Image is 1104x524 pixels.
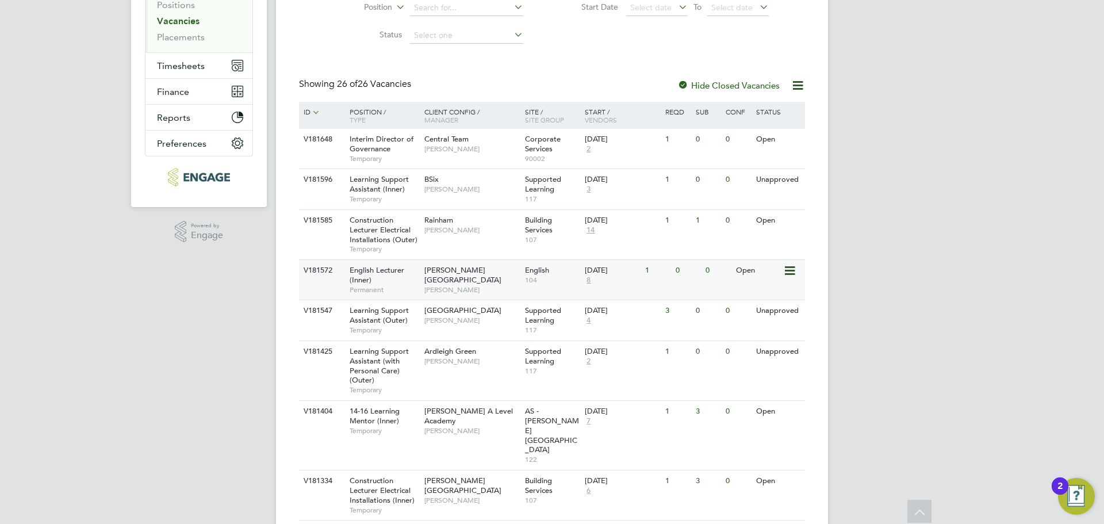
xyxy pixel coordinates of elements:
span: [PERSON_NAME] [424,225,519,235]
span: 26 of [337,78,358,90]
span: 7 [585,416,592,426]
div: Open [753,401,803,422]
span: Reports [157,112,190,123]
div: V181585 [301,210,341,231]
div: [DATE] [585,407,660,416]
span: Supported Learning [525,346,561,366]
span: Central Team [424,134,469,144]
span: Construction Lecturer Electrical Installations (Inner) [350,476,415,505]
div: 0 [723,401,753,422]
span: Construction Lecturer Electrical Installations (Outer) [350,215,417,244]
div: Position / [341,102,421,129]
div: V181547 [301,300,341,322]
span: Site Group [525,115,564,124]
div: V181572 [301,260,341,281]
div: Unapproved [753,300,803,322]
button: Open Resource Center, 2 new notifications [1058,478,1095,515]
div: Start / [582,102,662,129]
span: Supported Learning [525,174,561,194]
div: Reqd [662,102,692,121]
span: Temporary [350,326,419,335]
span: [PERSON_NAME][GEOGRAPHIC_DATA] [424,476,501,495]
span: [PERSON_NAME] [424,144,519,154]
span: 117 [525,326,580,335]
div: V181404 [301,401,341,422]
span: 14-16 Learning Mentor (Inner) [350,406,400,426]
span: [PERSON_NAME] [424,285,519,294]
span: AS - [PERSON_NAME][GEOGRAPHIC_DATA] [525,406,579,455]
span: Corporate Services [525,134,561,154]
span: Temporary [350,154,419,163]
div: [DATE] [585,306,660,316]
span: Manager [424,115,458,124]
div: 1 [693,210,723,231]
img: morganhunt-logo-retina.png [168,168,229,186]
span: English [525,265,549,275]
span: 4 [585,316,592,326]
span: BSix [424,174,439,184]
span: [PERSON_NAME] [424,185,519,194]
span: Powered by [191,221,223,231]
span: 6 [585,486,592,496]
span: Select date [711,2,753,13]
div: [DATE] [585,216,660,225]
button: Preferences [145,131,252,156]
div: Unapproved [753,169,803,190]
span: Temporary [350,426,419,435]
div: ID [301,102,341,123]
span: [PERSON_NAME] [424,357,519,366]
div: 1 [642,260,672,281]
span: Engage [191,231,223,240]
div: Open [753,210,803,231]
span: Temporary [350,244,419,254]
span: 107 [525,235,580,244]
span: [PERSON_NAME] [424,426,519,435]
span: 122 [525,455,580,464]
button: Reports [145,105,252,130]
div: 1 [662,169,692,190]
div: 3 [662,300,692,322]
span: English Lecturer (Inner) [350,265,404,285]
div: 1 [662,129,692,150]
span: [GEOGRAPHIC_DATA] [424,305,501,315]
span: Permanent [350,285,419,294]
a: Go to home page [145,168,253,186]
div: [DATE] [585,135,660,144]
span: Building Services [525,476,553,495]
div: [DATE] [585,476,660,486]
div: Open [753,471,803,492]
div: 1 [662,401,692,422]
a: Vacancies [157,16,200,26]
span: Interim Director of Governance [350,134,413,154]
div: 0 [723,129,753,150]
a: Powered byEngage [175,221,224,243]
span: 117 [525,194,580,204]
span: 2 [585,144,592,154]
label: Start Date [552,2,618,12]
div: 0 [723,341,753,362]
div: Conf [723,102,753,121]
span: [PERSON_NAME] [424,316,519,325]
div: 0 [703,260,733,281]
div: 0 [693,169,723,190]
span: 8 [585,276,592,285]
div: 0 [723,471,753,492]
label: Position [326,2,392,13]
div: V181596 [301,169,341,190]
span: Learning Support Assistant (Inner) [350,174,409,194]
div: V181648 [301,129,341,150]
span: Temporary [350,385,419,395]
span: 14 [585,225,596,235]
div: 1 [662,341,692,362]
span: 26 Vacancies [337,78,411,90]
span: 104 [525,276,580,285]
span: Finance [157,86,189,97]
div: V181425 [301,341,341,362]
a: Placements [157,32,205,43]
label: Status [336,29,402,40]
div: 0 [723,300,753,322]
span: Supported Learning [525,305,561,325]
div: 0 [693,300,723,322]
span: [PERSON_NAME] A Level Academy [424,406,513,426]
div: V181334 [301,471,341,492]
